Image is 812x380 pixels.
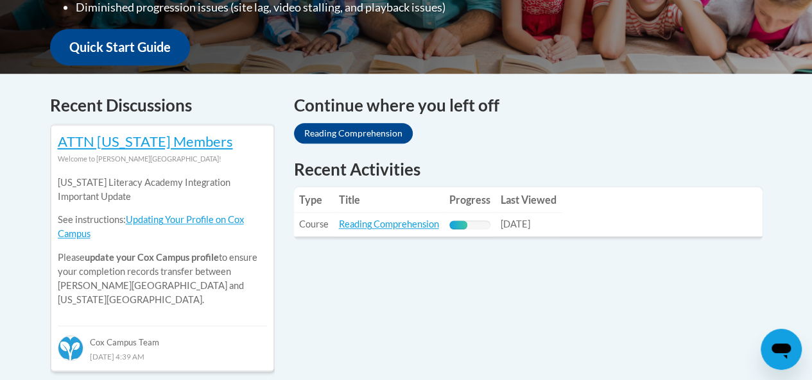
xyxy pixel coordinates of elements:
h4: Recent Discussions [50,93,275,118]
div: [DATE] 4:39 AM [58,349,267,363]
a: Updating Your Profile on Cox Campus [58,214,244,239]
h1: Recent Activities [294,158,763,181]
span: [DATE] [501,219,530,229]
a: Reading Comprehension [339,219,439,229]
th: Type [294,187,334,213]
h4: Continue where you left off [294,93,763,118]
div: Cox Campus Team [58,326,267,349]
iframe: Button to launch messaging window [761,329,802,370]
a: Quick Start Guide [50,29,190,65]
th: Title [334,187,444,213]
p: [US_STATE] Literacy Academy Integration Important Update [58,176,267,204]
p: See instructions: [58,213,267,241]
th: Last Viewed [496,187,562,213]
b: update your Cox Campus profile [85,252,219,263]
img: Cox Campus Team [58,335,83,361]
a: ATTN [US_STATE] Members [58,133,233,150]
a: Reading Comprehension [294,123,413,144]
span: Course [299,219,329,229]
div: Please to ensure your completion records transfer between [PERSON_NAME][GEOGRAPHIC_DATA] and [US_... [58,166,267,317]
th: Progress [444,187,496,213]
div: Welcome to [PERSON_NAME][GEOGRAPHIC_DATA]! [58,152,267,166]
div: Progress, % [449,220,468,229]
